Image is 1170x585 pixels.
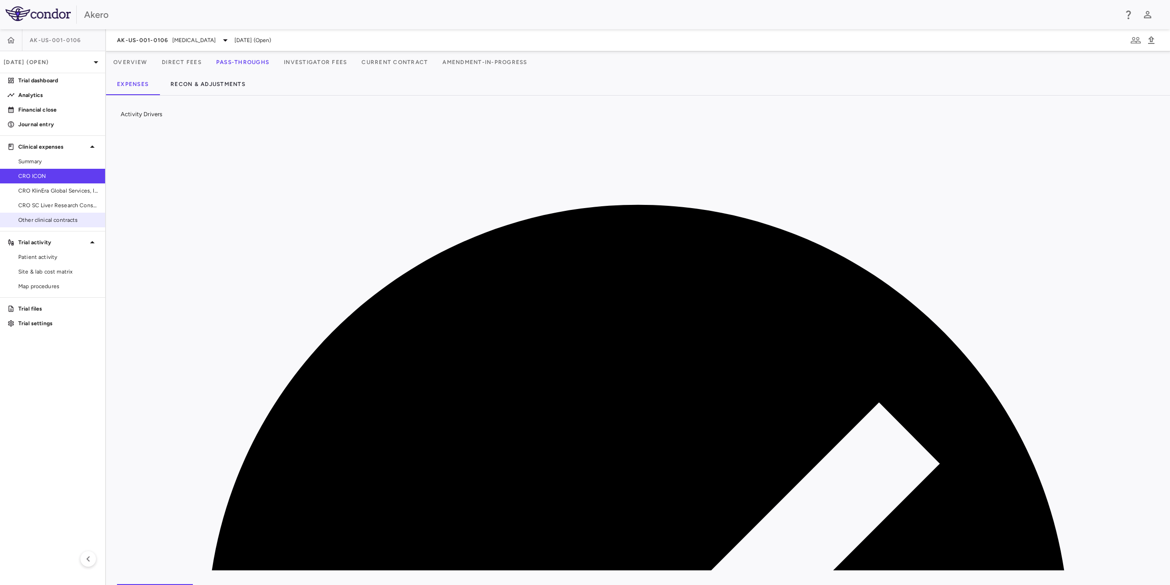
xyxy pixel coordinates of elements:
span: Site & lab cost matrix [18,268,98,276]
span: Map procedures [18,282,98,290]
button: Current Contract [354,51,435,73]
p: Trial files [18,305,98,313]
div: Akero [84,8,1117,21]
span: Summary [18,157,98,166]
span: [DATE] (Open) [234,36,271,44]
p: [DATE] (Open) [4,58,90,66]
p: Trial dashboard [18,76,98,85]
p: Analytics [18,91,98,99]
span: Activity Drivers [121,111,162,118]
p: Journal entry [18,120,98,129]
span: AK-US-001-0106 [30,37,81,44]
span: CRO SC Liver Research Consortium LLC [18,201,98,209]
button: Investigator Fees [277,51,354,73]
button: Pass-Throughs [209,51,277,73]
span: AK-US-001-0106 [117,37,169,44]
span: CRO KlinEra Global Services, Inc [18,187,98,195]
button: Amendment-In-Progress [435,51,534,73]
span: CRO ICON [18,172,98,180]
img: logo-full-SnFGN8VE.png [5,6,71,21]
p: Clinical expenses [18,143,87,151]
span: Patient activity [18,253,98,261]
p: Trial settings [18,319,98,327]
p: Trial activity [18,238,87,247]
button: Overview [106,51,154,73]
p: Financial close [18,106,98,114]
button: Recon & Adjustments [160,73,256,95]
button: Expenses [106,73,160,95]
button: Direct Fees [154,51,209,73]
span: Other clinical contracts [18,216,98,224]
span: [MEDICAL_DATA] [172,36,216,44]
